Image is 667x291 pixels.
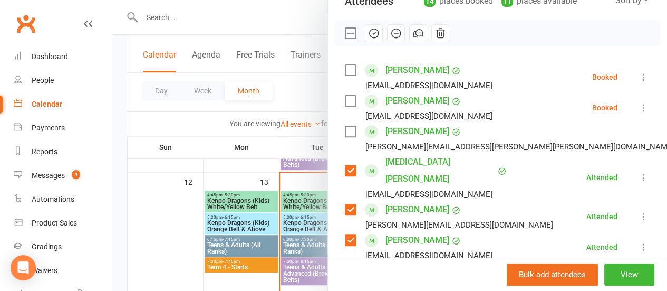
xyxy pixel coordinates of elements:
[385,232,449,249] a: [PERSON_NAME]
[32,195,74,203] div: Automations
[32,100,62,108] div: Calendar
[14,92,111,116] a: Calendar
[13,11,39,37] a: Clubworx
[507,264,598,286] button: Bulk add attendees
[365,218,553,232] div: [PERSON_NAME][EMAIL_ADDRESS][DOMAIN_NAME]
[11,255,36,280] div: Open Intercom Messenger
[32,219,77,227] div: Product Sales
[32,76,54,85] div: People
[586,174,617,181] div: Attended
[385,123,449,140] a: [PERSON_NAME]
[32,124,65,132] div: Payments
[32,147,57,156] div: Reports
[385,62,449,79] a: [PERSON_NAME]
[385,92,449,109] a: [PERSON_NAME]
[365,109,492,123] div: [EMAIL_ADDRESS][DOMAIN_NAME]
[14,69,111,92] a: People
[14,211,111,235] a: Product Sales
[14,187,111,211] a: Automations
[14,140,111,164] a: Reports
[14,235,111,259] a: Gradings
[365,187,492,201] div: [EMAIL_ADDRESS][DOMAIN_NAME]
[72,170,80,179] span: 4
[385,201,449,218] a: [PERSON_NAME]
[32,242,62,251] div: Gradings
[365,79,492,92] div: [EMAIL_ADDRESS][DOMAIN_NAME]
[32,266,57,275] div: Waivers
[14,45,111,69] a: Dashboard
[604,264,654,286] button: View
[32,171,65,180] div: Messages
[14,116,111,140] a: Payments
[385,154,495,187] a: [MEDICAL_DATA][PERSON_NAME]
[14,164,111,187] a: Messages 4
[592,104,617,111] div: Booked
[32,52,68,61] div: Dashboard
[586,213,617,220] div: Attended
[365,249,492,262] div: [EMAIL_ADDRESS][DOMAIN_NAME]
[592,73,617,81] div: Booked
[586,243,617,251] div: Attended
[14,259,111,283] a: Waivers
